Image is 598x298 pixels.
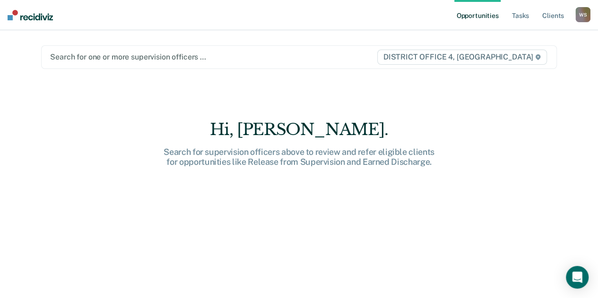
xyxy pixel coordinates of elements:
[377,50,547,65] span: DISTRICT OFFICE 4, [GEOGRAPHIC_DATA]
[575,7,590,22] button: WS
[148,147,451,167] div: Search for supervision officers above to review and refer eligible clients for opportunities like...
[575,7,590,22] div: W S
[148,120,451,139] div: Hi, [PERSON_NAME].
[8,10,53,20] img: Recidiviz
[566,266,589,289] div: Open Intercom Messenger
